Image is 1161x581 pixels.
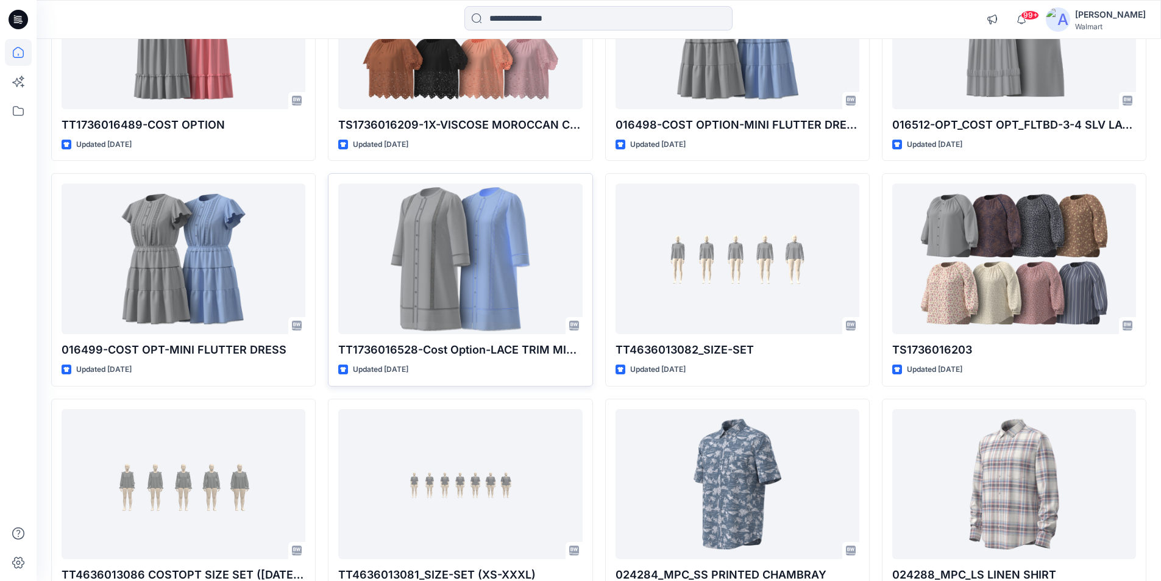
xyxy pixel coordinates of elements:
[1046,7,1070,32] img: avatar
[892,341,1136,358] p: TS1736016203
[616,184,859,334] a: TT4636013082_SIZE-SET
[1075,7,1146,22] div: [PERSON_NAME]
[76,138,132,151] p: Updated [DATE]
[630,363,686,376] p: Updated [DATE]
[616,341,859,358] p: TT4636013082_SIZE-SET
[892,409,1136,560] a: 024288_MPC_LS LINEN SHIRT
[907,363,962,376] p: Updated [DATE]
[616,409,859,560] a: 024284_MPC_SS PRINTED CHAMBRAY
[76,363,132,376] p: Updated [DATE]
[338,341,582,358] p: TT1736016528-Cost Option-LACE TRIM MINI SHIRT DRESS
[892,184,1136,334] a: TS1736016203
[338,184,582,334] a: TT1736016528-Cost Option-LACE TRIM MINI SHIRT DRESS
[353,138,408,151] p: Updated [DATE]
[62,409,305,560] a: TT4636013086 COSTOPT SIZE SET (08 04 2025)XS-XXXL
[1075,22,1146,31] div: Walmart
[338,116,582,134] p: TS1736016209-1X-VISCOSE MOROCCAN CRAPE
[62,341,305,358] p: 016499-COST OPT-MINI FLUTTER DRESS
[907,138,962,151] p: Updated [DATE]
[338,409,582,560] a: TT4636013081_SIZE-SET (XS-XXXL)
[353,363,408,376] p: Updated [DATE]
[892,116,1136,134] p: 016512-OPT_COST OPT_FLTBD-3-4 SLV LACE TRIM MIDI DRESS
[616,116,859,134] p: 016498-COST OPTION-MINI FLUTTER DRESS
[630,138,686,151] p: Updated [DATE]
[62,116,305,134] p: TT1736016489-COST OPTION
[1021,10,1039,20] span: 99+
[62,184,305,334] a: 016499-COST OPT-MINI FLUTTER DRESS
